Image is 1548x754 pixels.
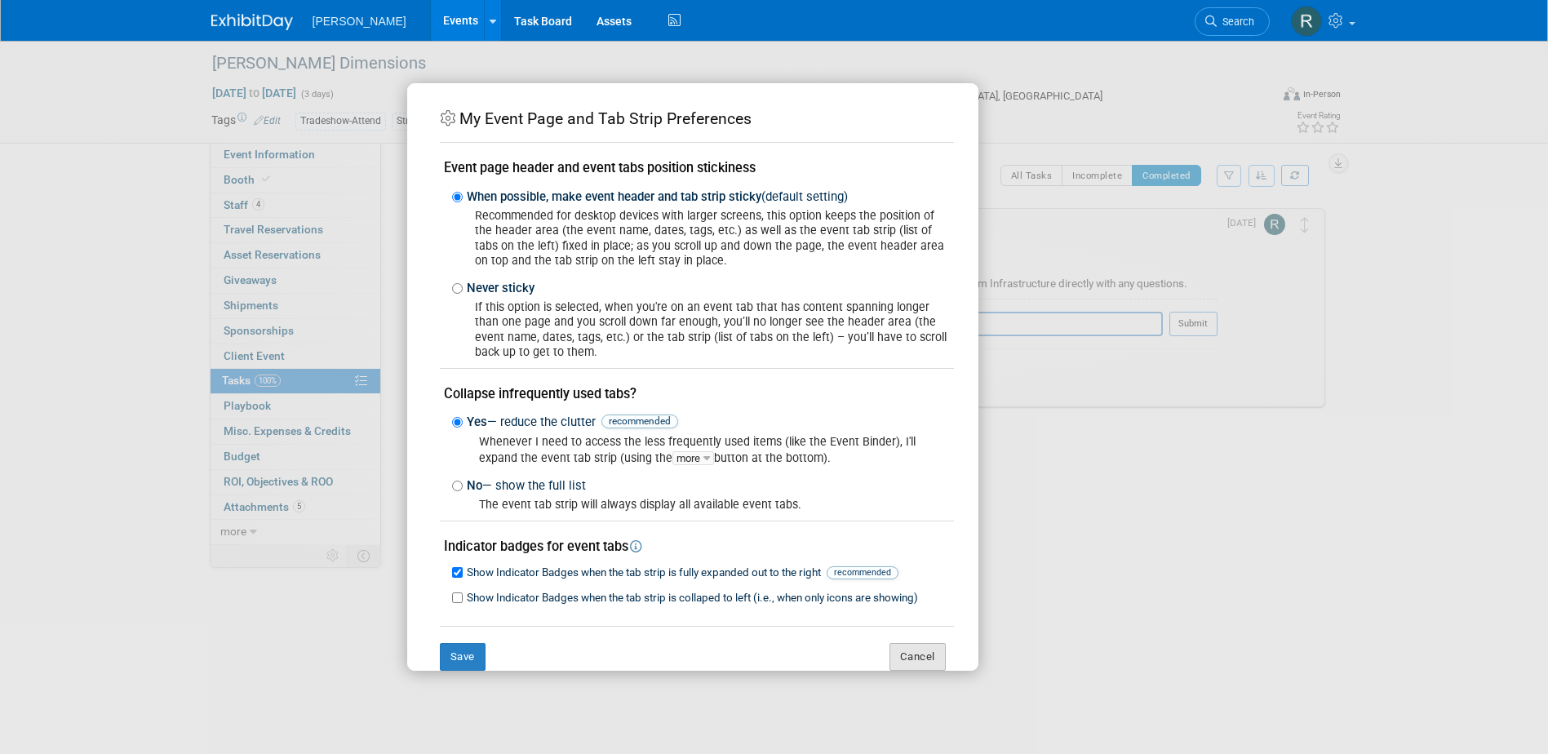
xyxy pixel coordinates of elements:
[1217,16,1254,28] span: Search
[487,415,596,429] span: — reduce the clutter
[467,189,848,204] span: When possible, make event header and tab strip sticky
[440,384,954,403] div: Collapse infrequently used tabs?
[440,537,954,556] div: Indicator badges for event tabs
[827,566,898,579] span: recommended
[467,566,898,579] span: Show Indicator Badges when the tab strip is fully expanded out to the right
[463,208,954,268] div: Recommended for desktop devices with larger screens, this option keeps the position of the header...
[1195,7,1270,36] a: Search
[482,478,586,493] span: — show the full list
[463,497,954,512] div: The event tab strip will always display all available event tabs.
[1291,6,1322,37] img: Rebecca Deis
[761,189,848,204] span: (default setting)
[467,478,586,493] span: No
[211,14,293,30] img: ExhibitDay
[467,281,534,295] span: Never sticky
[467,415,678,429] span: Yes
[463,299,954,360] div: If this option is selected, when you're on an event tab that has content spanning longer than one...
[672,451,714,465] span: more
[463,434,954,465] div: Whenever I need to access the less frequently used items (like the Event Binder), I'll expand the...
[467,592,918,604] span: Show Indicator Badges when the tab strip is collaped to left (i.e., when only icons are showing)
[440,643,486,671] button: Save
[601,415,678,428] span: recommended
[440,158,954,177] div: Event page header and event tabs position stickiness
[313,15,406,28] span: [PERSON_NAME]
[889,643,946,671] button: Cancel
[440,108,954,131] div: My Event Page and Tab Strip Preferences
